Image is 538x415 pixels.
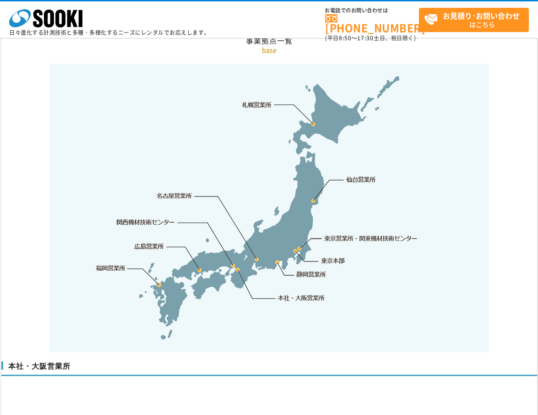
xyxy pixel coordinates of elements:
a: 静岡営業所 [296,270,326,279]
p: base [1,45,537,55]
a: 仙台営業所 [346,175,376,184]
a: 名古屋営業所 [157,191,192,201]
a: 東京営業所・関東機材技術センター [325,234,418,243]
p: 日々進化する計測技術と多種・多様化するニーズにレンタルでお応えします。 [9,30,210,35]
a: 東京本部 [321,257,345,266]
a: 福岡営業所 [96,263,125,273]
strong: お見積り･お問い合わせ [443,10,520,21]
span: 8:50 [339,34,352,42]
img: 事業拠点一覧 [49,64,489,352]
h3: 本社・大阪営業所 [1,361,537,376]
a: 広島営業所 [135,241,164,251]
a: [PHONE_NUMBER] [325,14,419,33]
a: 札幌営業所 [242,100,272,109]
span: 17:30 [357,34,374,42]
a: 本社・大阪営業所 [277,293,325,302]
span: お電話でのお問い合わせは [325,8,419,13]
a: お見積り･お問い合わせはこちら [419,8,529,32]
a: 関西機材技術センター [117,218,175,227]
span: はこちら [424,8,528,31]
span: (平日 ～ 土日、祝日除く) [325,34,416,42]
